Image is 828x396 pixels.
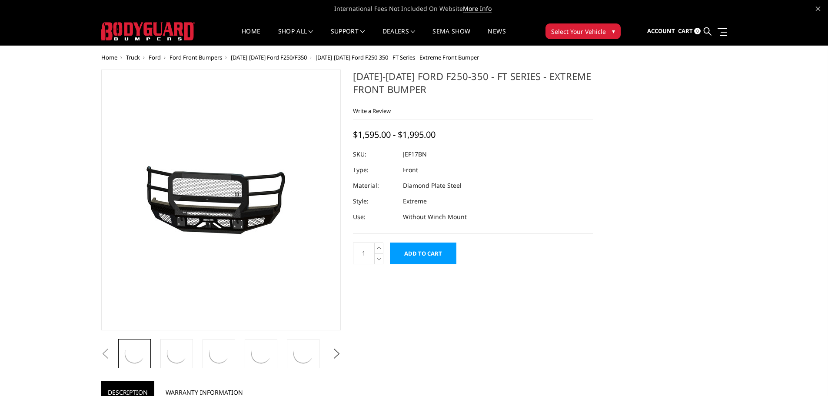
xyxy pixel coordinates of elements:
dd: JEF17BN [403,146,427,162]
img: 2017-2022 Ford F250-350 - FT Series - Extreme Front Bumper [112,148,329,252]
dt: Style: [353,193,396,209]
a: Ford [149,53,161,61]
a: Home [242,28,260,45]
a: [DATE]-[DATE] Ford F250/F350 [231,53,307,61]
a: SEMA Show [432,28,470,45]
a: Support [331,28,365,45]
span: Account [647,27,675,35]
img: 2017-2022 Ford F250-350 - FT Series - Extreme Front Bumper [291,342,315,366]
a: Cart 0 [678,20,701,43]
dd: Without Winch Mount [403,209,467,225]
span: [DATE]-[DATE] Ford F250-350 - FT Series - Extreme Front Bumper [316,53,479,61]
a: Ford Front Bumpers [170,53,222,61]
button: Next [330,347,343,360]
input: Add to Cart [390,243,456,264]
img: BODYGUARD BUMPERS [101,22,195,40]
a: Account [647,20,675,43]
a: Home [101,53,117,61]
a: More Info [463,4,492,13]
img: 2017-2022 Ford F250-350 - FT Series - Extreme Front Bumper [249,342,273,366]
img: 2017-2022 Ford F250-350 - FT Series - Extreme Front Bumper [123,342,146,366]
dt: SKU: [353,146,396,162]
button: Select Your Vehicle [545,23,621,39]
a: Write a Review [353,107,391,115]
span: 0 [694,28,701,34]
dd: Diamond Plate Steel [403,178,462,193]
a: Dealers [382,28,416,45]
button: Previous [99,347,112,360]
span: Select Your Vehicle [551,27,606,36]
a: News [488,28,505,45]
dt: Type: [353,162,396,178]
dt: Use: [353,209,396,225]
span: $1,595.00 - $1,995.00 [353,129,436,140]
a: 2017-2022 Ford F250-350 - FT Series - Extreme Front Bumper [101,70,341,330]
a: Truck [126,53,140,61]
span: ▾ [612,27,615,36]
a: shop all [278,28,313,45]
h1: [DATE]-[DATE] Ford F250-350 - FT Series - Extreme Front Bumper [353,70,593,102]
dt: Material: [353,178,396,193]
span: Cart [678,27,693,35]
dd: Extreme [403,193,427,209]
dd: Front [403,162,418,178]
img: 2017-2022 Ford F250-350 - FT Series - Extreme Front Bumper [165,342,189,366]
img: 2017-2022 Ford F250-350 - FT Series - Extreme Front Bumper [207,342,231,366]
